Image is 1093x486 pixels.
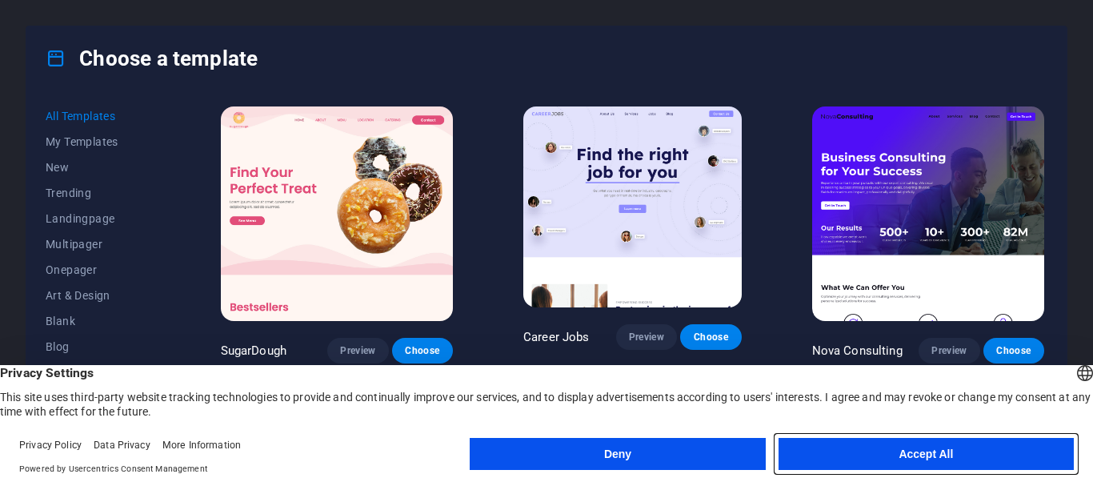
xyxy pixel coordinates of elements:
[392,338,453,363] button: Choose
[46,155,150,180] button: New
[46,340,150,353] span: Blog
[680,324,741,350] button: Choose
[46,263,150,276] span: Onepager
[46,187,150,199] span: Trending
[46,129,150,155] button: My Templates
[46,103,150,129] button: All Templates
[983,338,1044,363] button: Choose
[46,135,150,148] span: My Templates
[46,289,150,302] span: Art & Design
[340,344,375,357] span: Preview
[46,257,150,283] button: Onepager
[919,338,979,363] button: Preview
[46,308,150,334] button: Blank
[46,231,150,257] button: Multipager
[221,343,286,359] p: SugarDough
[46,315,150,327] span: Blank
[693,331,728,343] span: Choose
[812,106,1044,321] img: Nova Consulting
[46,180,150,206] button: Trending
[812,343,903,359] p: Nova Consulting
[327,338,388,363] button: Preview
[46,206,150,231] button: Landingpage
[46,238,150,251] span: Multipager
[523,329,590,345] p: Career Jobs
[46,359,150,385] button: Business
[46,212,150,225] span: Landingpage
[931,344,967,357] span: Preview
[523,106,742,307] img: Career Jobs
[996,344,1031,357] span: Choose
[616,324,677,350] button: Preview
[46,161,150,174] span: New
[46,46,258,71] h4: Choose a template
[221,106,453,321] img: SugarDough
[46,110,150,123] span: All Templates
[405,344,440,357] span: Choose
[629,331,664,343] span: Preview
[46,334,150,359] button: Blog
[46,283,150,308] button: Art & Design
